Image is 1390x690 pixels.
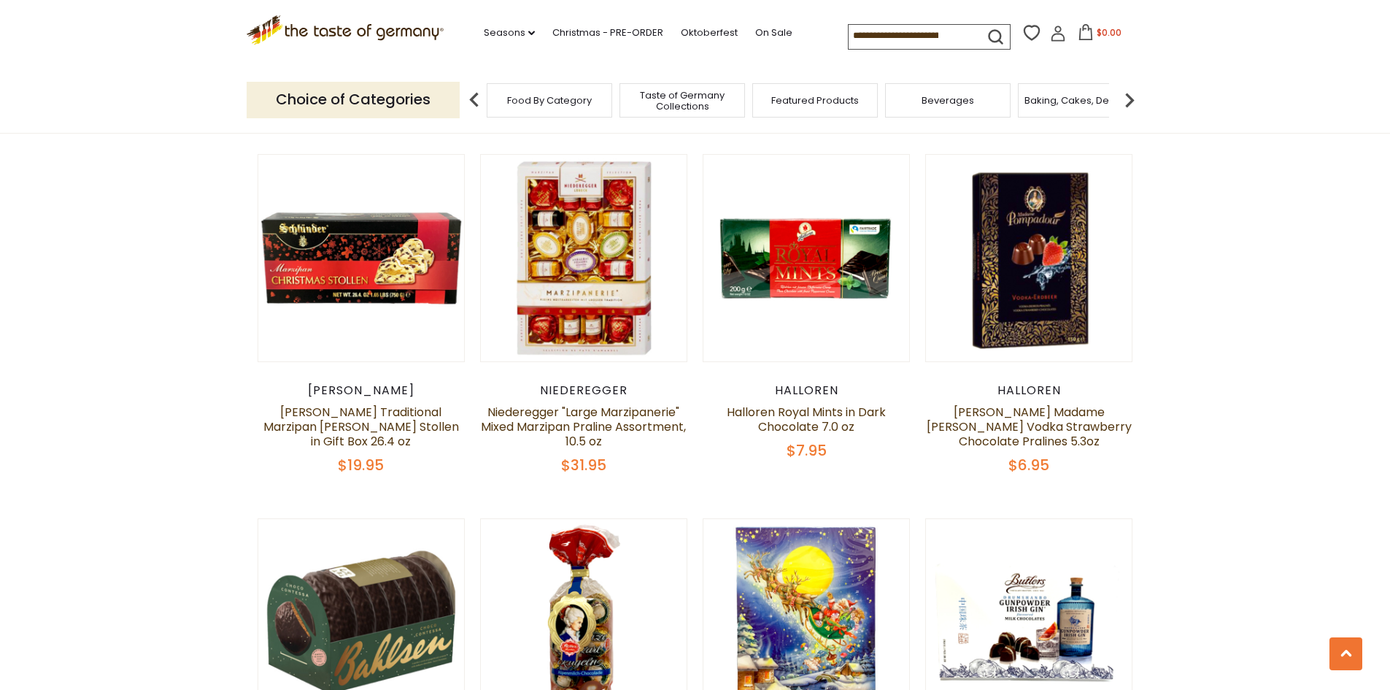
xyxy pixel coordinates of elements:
[755,25,792,41] a: On Sale
[1069,24,1131,46] button: $0.00
[484,25,535,41] a: Seasons
[727,404,886,435] a: Halloren Royal Mints in Dark Chocolate 7.0 oz
[561,455,606,475] span: $31.95
[927,404,1132,450] a: [PERSON_NAME] Madame [PERSON_NAME] Vodka Strawberry Chocolate Pralines 5.3oz
[1008,455,1049,475] span: $6.95
[481,404,686,450] a: Niederegger "Large Marzipanerie" Mixed Marzipan Praline Assortment, 10.5 oz
[247,82,460,118] p: Choice of Categories
[338,455,384,475] span: $19.95
[552,25,663,41] a: Christmas - PRE-ORDER
[624,90,741,112] a: Taste of Germany Collections
[703,383,911,398] div: Halloren
[507,95,592,106] a: Food By Category
[771,95,859,106] a: Featured Products
[460,85,489,115] img: previous arrow
[1097,26,1121,39] span: $0.00
[258,383,466,398] div: [PERSON_NAME]
[1024,95,1138,106] a: Baking, Cakes, Desserts
[681,25,738,41] a: Oktoberfest
[925,383,1133,398] div: Halloren
[481,155,687,361] img: Niederegger "Large Marzipanerie" Mixed Marzipan Praline Assortment, 10.5 oz
[258,155,465,361] img: Schluender Traditional Marzipan Christ Stollen in Gift Box 26.4 oz
[703,155,910,361] img: Halloren Royal Mints in Dark Chocolate 7.0 oz
[480,383,688,398] div: Niederegger
[926,155,1132,361] img: Halloren Madame Pompadour Vodka Strawberry Chocolate Pralines 5.3oz
[787,440,827,461] span: $7.95
[263,404,459,450] a: [PERSON_NAME] Traditional Marzipan [PERSON_NAME] Stollen in Gift Box 26.4 oz
[1115,85,1144,115] img: next arrow
[922,95,974,106] a: Beverages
